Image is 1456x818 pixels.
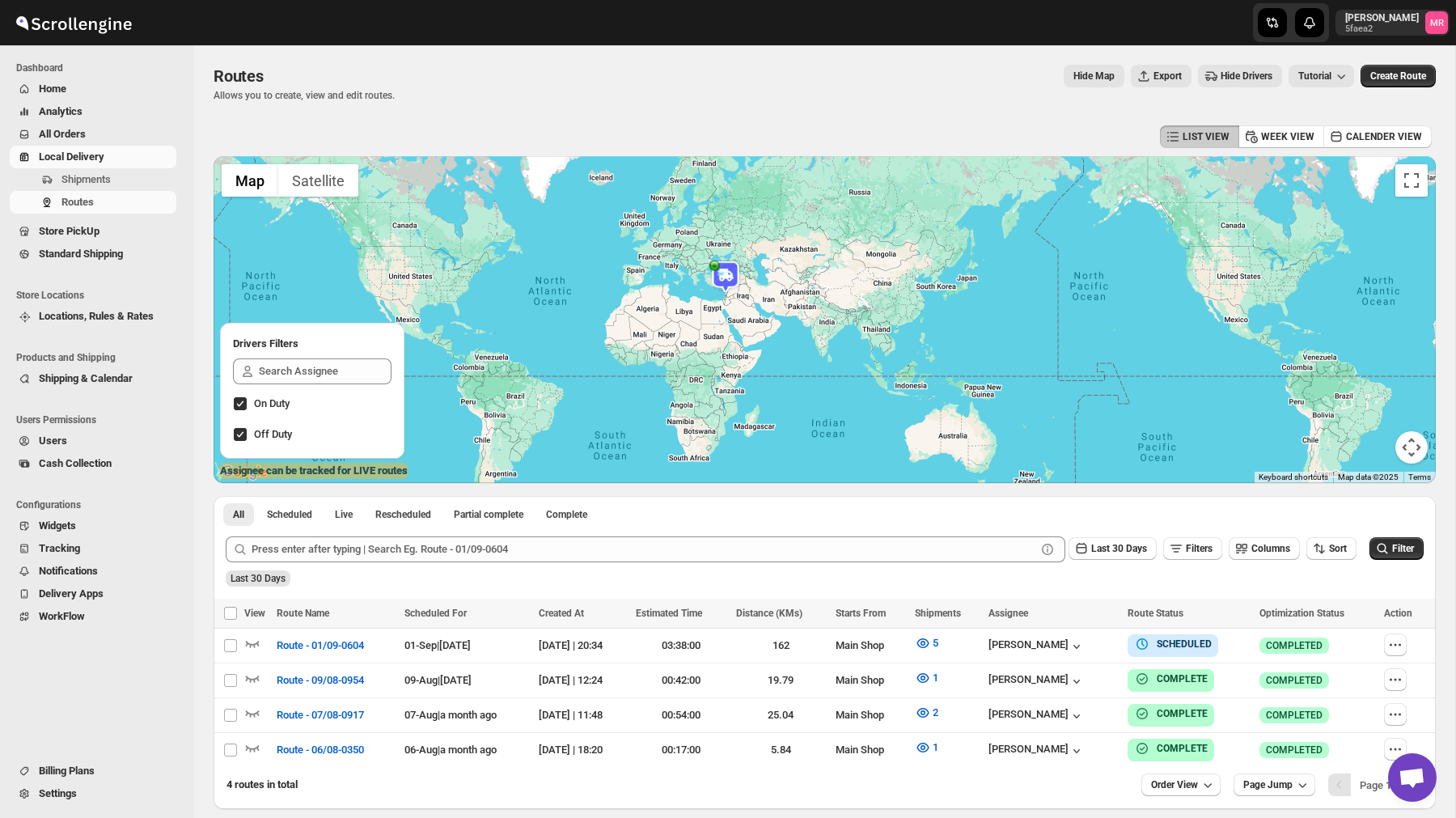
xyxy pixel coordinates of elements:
button: Show street map [222,164,278,197]
button: Cash Collection [10,452,176,475]
button: LIST VIEW [1160,125,1239,148]
a: Terms (opens in new tab) [1408,473,1431,481]
button: Route - 01/09-0604 [267,633,374,659]
button: COMPLETE [1134,706,1208,722]
p: Allows you to create, view and edit routes. [214,89,395,102]
button: Show satellite imagery [278,164,358,197]
span: COMPLETED [1266,744,1323,757]
span: Columns [1251,543,1290,554]
button: Columns [1229,537,1300,560]
span: Analytics [39,105,83,117]
div: Main Shop [836,672,904,689]
div: 162 [736,638,827,654]
button: 1 [905,735,948,761]
button: 1 [905,665,948,691]
span: View [244,608,265,619]
text: MR [1430,18,1444,28]
button: Locations, Rules & Rates [10,305,176,328]
button: Filters [1163,537,1222,560]
button: Analytics [10,100,176,123]
button: Filter [1369,537,1424,560]
span: Sort [1329,543,1347,554]
span: Scheduled [267,508,312,521]
span: All Orders [39,128,86,140]
button: Settings [10,782,176,805]
p: 5faea2 [1345,24,1419,34]
span: Route - 01/09-0604 [277,638,364,654]
button: Shipments [10,168,176,191]
span: Notifications [39,565,98,577]
button: [PERSON_NAME] [988,638,1085,655]
span: 01-Sep | [DATE] [404,639,471,651]
span: Route Status [1128,608,1183,619]
span: Products and Shipping [16,351,183,364]
span: Assignee [988,608,1028,619]
button: Create Route [1361,65,1436,87]
button: SCHEDULED [1134,636,1212,652]
button: CALENDER VIEW [1323,125,1432,148]
span: Widgets [39,519,76,532]
a: Open this area in Google Maps (opens a new window) [218,462,271,483]
b: SCHEDULED [1157,638,1212,650]
button: [PERSON_NAME] [988,708,1085,724]
span: WorkFlow [39,610,85,622]
span: Last 30 Days [231,573,286,584]
div: 00:54:00 [636,707,726,723]
span: 5 [933,637,938,649]
button: Users [10,430,176,452]
b: COMPLETE [1157,743,1208,754]
div: 19.79 [736,672,827,689]
span: Home [39,83,66,95]
span: On Duty [254,397,290,409]
div: [DATE] | 11:48 [539,707,626,723]
div: 03:38:00 [636,638,726,654]
div: [DATE] | 20:34 [539,638,626,654]
span: WEEK VIEW [1261,130,1314,143]
button: Map action label [1064,65,1124,87]
button: All Orders [10,123,176,146]
span: Page [1360,779,1391,791]
span: LIST VIEW [1183,130,1230,143]
span: Partial complete [454,508,523,521]
span: Map data ©2025 [1338,473,1399,481]
span: 1 [933,672,938,684]
b: 1 [1386,779,1391,791]
button: Billing Plans [10,760,176,782]
span: Created At [539,608,584,619]
button: Route - 09/08-0954 [267,668,374,693]
span: Scheduled For [404,608,467,619]
button: [PERSON_NAME] [988,673,1085,689]
span: Export [1153,70,1182,83]
span: All [233,508,244,521]
nav: Pagination [1328,773,1423,796]
button: User menu [1335,10,1450,36]
div: Main Shop [836,638,904,654]
button: Shipping & Calendar [10,367,176,390]
div: 00:17:00 [636,742,726,758]
span: Locations, Rules & Rates [39,310,154,322]
span: 2 [933,706,938,718]
button: Routes [10,191,176,214]
button: Tracking [10,537,176,560]
span: Shipping & Calendar [39,372,133,384]
div: Main Shop [836,707,904,723]
span: Route - 06/08-0350 [277,742,364,758]
span: Dashboard [16,61,183,74]
span: Starts From [836,608,886,619]
input: Press enter after typing | Search Eg. Route - 01/09-0604 [252,536,1036,562]
img: Google [218,462,271,483]
span: COMPLETED [1266,639,1323,652]
b: COMPLETE [1157,708,1208,719]
span: Action [1384,608,1412,619]
button: All routes [223,503,254,526]
div: [DATE] | 12:24 [539,672,626,689]
span: Cash Collection [39,457,112,469]
span: Distance (KMs) [736,608,802,619]
div: 25.04 [736,707,827,723]
p: [PERSON_NAME] [1345,11,1419,24]
span: COMPLETED [1266,709,1323,722]
span: 09-Aug | [DATE] [404,674,472,686]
